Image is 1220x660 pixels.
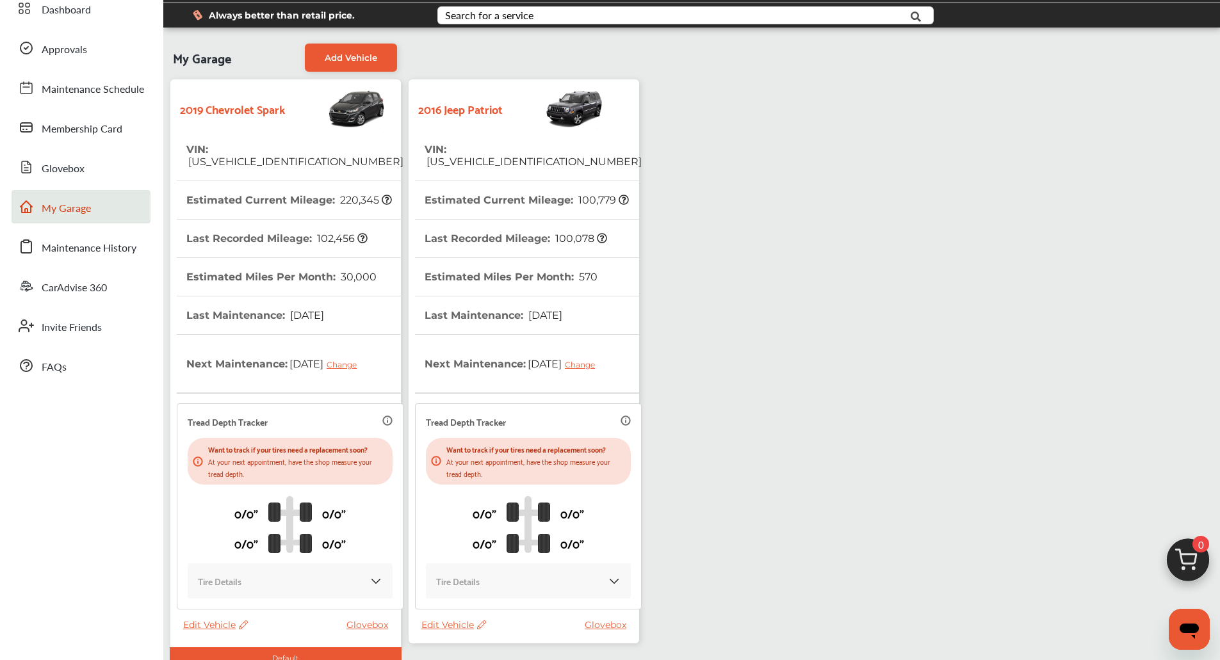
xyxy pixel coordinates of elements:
[188,414,268,429] p: Tread Depth Tracker
[346,619,394,631] a: Glovebox
[425,335,605,392] th: Next Maintenance :
[425,258,598,296] th: Estimated Miles Per Month :
[186,131,403,181] th: VIN :
[285,86,386,131] img: Vehicle
[526,309,562,321] span: [DATE]
[322,533,346,553] p: 0/0"
[42,42,87,58] span: Approvals
[186,258,377,296] th: Estimated Miles Per Month :
[473,533,496,553] p: 0/0"
[42,240,136,257] span: Maintenance History
[42,359,67,376] span: FAQs
[425,131,642,181] th: VIN :
[446,455,626,479] p: At your next appointment, have the shop measure your tread depth.
[288,348,366,380] span: [DATE]
[12,230,150,263] a: Maintenance History
[339,271,377,283] span: 30,000
[425,181,629,219] th: Estimated Current Mileage :
[288,309,324,321] span: [DATE]
[585,619,633,631] a: Glovebox
[445,10,533,20] div: Search for a service
[198,574,241,588] p: Tire Details
[426,414,506,429] p: Tread Depth Tracker
[322,503,346,523] p: 0/0"
[12,71,150,104] a: Maintenance Schedule
[1192,536,1209,552] span: 0
[209,11,355,20] span: Always better than retail price.
[186,181,392,219] th: Estimated Current Mileage :
[12,349,150,382] a: FAQs
[180,99,285,118] strong: 2019 Chevrolet Spark
[186,296,324,334] th: Last Maintenance :
[186,335,366,392] th: Next Maintenance :
[576,194,629,206] span: 100,779
[42,280,107,296] span: CarAdvise 360
[473,503,496,523] p: 0/0"
[560,533,584,553] p: 0/0"
[186,220,368,257] th: Last Recorded Mileage :
[208,455,387,479] p: At your next appointment, have the shop measure your tread depth.
[12,150,150,184] a: Glovebox
[42,319,102,336] span: Invite Friends
[503,86,604,131] img: Vehicle
[425,156,642,168] span: [US_VEHICLE_IDENTIFICATION_NUMBER]
[12,111,150,144] a: Membership Card
[565,360,601,369] div: Change
[315,232,368,245] span: 102,456
[327,360,363,369] div: Change
[418,99,503,118] strong: 2016 Jeep Patriot
[183,619,248,631] span: Edit Vehicle
[12,31,150,65] a: Approvals
[305,44,397,72] a: Add Vehicle
[507,495,550,553] img: tire_track_logo.b900bcbc.svg
[370,575,382,588] img: KOKaJQAAAABJRU5ErkJggg==
[42,2,91,19] span: Dashboard
[12,190,150,223] a: My Garage
[425,296,562,334] th: Last Maintenance :
[425,220,607,257] th: Last Recorded Mileage :
[42,81,144,98] span: Maintenance Schedule
[436,574,480,588] p: Tire Details
[1157,533,1219,594] img: cart_icon.3d0951e8.svg
[234,533,258,553] p: 0/0"
[42,121,122,138] span: Membership Card
[12,270,150,303] a: CarAdvise 360
[208,443,387,455] p: Want to track if your tires need a replacement soon?
[608,575,621,588] img: KOKaJQAAAABJRU5ErkJggg==
[193,10,202,20] img: dollor_label_vector.a70140d1.svg
[577,271,598,283] span: 570
[325,52,377,63] span: Add Vehicle
[186,156,403,168] span: [US_VEHICLE_IDENTIFICATION_NUMBER]
[560,503,584,523] p: 0/0"
[234,503,258,523] p: 0/0"
[553,232,607,245] span: 100,078
[338,194,392,206] span: 220,345
[421,619,486,631] span: Edit Vehicle
[173,44,231,72] span: My Garage
[42,161,85,177] span: Glovebox
[42,200,91,217] span: My Garage
[268,495,312,553] img: tire_track_logo.b900bcbc.svg
[1169,609,1210,650] iframe: Button to launch messaging window
[12,309,150,342] a: Invite Friends
[526,348,605,380] span: [DATE]
[446,443,626,455] p: Want to track if your tires need a replacement soon?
